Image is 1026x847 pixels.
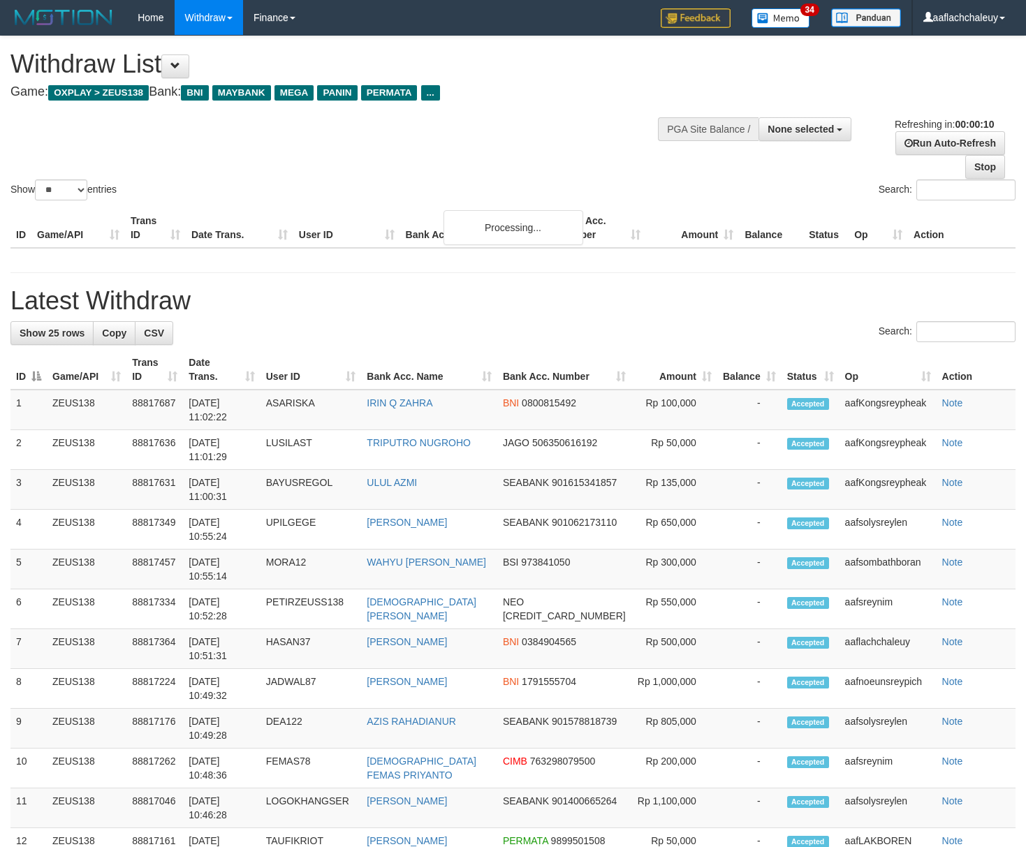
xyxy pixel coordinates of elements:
[10,669,47,709] td: 8
[261,629,362,669] td: HASAN37
[35,179,87,200] select: Showentries
[849,208,908,248] th: Op
[47,430,126,470] td: ZEUS138
[367,557,486,568] a: WAHYU [PERSON_NAME]
[503,477,549,488] span: SEABANK
[183,390,260,430] td: [DATE] 11:02:22
[126,390,183,430] td: 88817687
[717,749,782,788] td: -
[293,208,400,248] th: User ID
[183,669,260,709] td: [DATE] 10:49:32
[787,517,829,529] span: Accepted
[10,470,47,510] td: 3
[631,550,717,589] td: Rp 300,000
[840,788,937,828] td: aafsolysreylen
[126,510,183,550] td: 88817349
[10,629,47,669] td: 7
[787,756,829,768] span: Accepted
[768,124,834,135] span: None selected
[840,390,937,430] td: aafKongsreypheak
[787,677,829,688] span: Accepted
[631,430,717,470] td: Rp 50,000
[367,756,476,781] a: [DEMOGRAPHIC_DATA] FEMAS PRIYANTO
[552,517,617,528] span: Copy 901062173110 to clipboard
[183,629,260,669] td: [DATE] 10:51:31
[10,550,47,589] td: 5
[717,510,782,550] td: -
[553,208,646,248] th: Bank Acc. Number
[800,3,819,16] span: 34
[183,589,260,629] td: [DATE] 10:52:28
[183,709,260,749] td: [DATE] 10:49:28
[916,179,1016,200] input: Search:
[879,321,1016,342] label: Search:
[752,8,810,28] img: Button%20Memo.svg
[955,119,994,130] strong: 00:00:10
[532,437,597,448] span: Copy 506350616192 to clipboard
[183,510,260,550] td: [DATE] 10:55:24
[552,477,617,488] span: Copy 901615341857 to clipboard
[942,477,963,488] a: Note
[503,676,519,687] span: BNI
[144,327,164,339] span: CSV
[183,788,260,828] td: [DATE] 10:46:28
[47,350,126,390] th: Game/API: activate to sort column ascending
[126,550,183,589] td: 88817457
[503,437,529,448] span: JAGO
[367,636,447,647] a: [PERSON_NAME]
[551,835,606,846] span: Copy 9899501508 to clipboard
[840,430,937,470] td: aafKongsreypheak
[895,131,1005,155] a: Run Auto-Refresh
[739,208,803,248] th: Balance
[787,637,829,649] span: Accepted
[367,477,417,488] a: ULUL AZMI
[552,795,617,807] span: Copy 901400665264 to clipboard
[125,208,186,248] th: Trans ID
[631,629,717,669] td: Rp 500,000
[942,437,963,448] a: Note
[503,397,519,408] span: BNI
[10,390,47,430] td: 1
[367,596,476,621] a: [DEMOGRAPHIC_DATA][PERSON_NAME]
[47,629,126,669] td: ZEUS138
[916,321,1016,342] input: Search:
[126,709,183,749] td: 88817176
[367,676,447,687] a: [PERSON_NAME]
[942,716,963,727] a: Note
[261,430,362,470] td: LUSILAST
[942,676,963,687] a: Note
[840,510,937,550] td: aafsolysreylen
[787,438,829,450] span: Accepted
[840,470,937,510] td: aafKongsreypheak
[503,835,548,846] span: PERMATA
[93,321,135,345] a: Copy
[102,327,126,339] span: Copy
[47,709,126,749] td: ZEUS138
[942,596,963,607] a: Note
[503,756,527,767] span: CIMB
[497,350,631,390] th: Bank Acc. Number: activate to sort column ascending
[717,390,782,430] td: -
[646,208,739,248] th: Amount
[787,716,829,728] span: Accepted
[840,709,937,749] td: aafsolysreylen
[661,8,731,28] img: Feedback.jpg
[10,179,117,200] label: Show entries
[717,589,782,629] td: -
[503,716,549,727] span: SEABANK
[126,589,183,629] td: 88817334
[840,629,937,669] td: aaflachchaleuy
[942,557,963,568] a: Note
[942,636,963,647] a: Note
[47,390,126,430] td: ZEUS138
[10,430,47,470] td: 2
[261,470,362,510] td: BAYUSREGOL
[261,709,362,749] td: DEA122
[261,550,362,589] td: MORA12
[503,610,626,621] span: Copy 5859458241594077 to clipboard
[47,669,126,709] td: ZEUS138
[183,550,260,589] td: [DATE] 10:55:14
[126,788,183,828] td: 88817046
[717,629,782,669] td: -
[895,119,994,130] span: Refreshing in:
